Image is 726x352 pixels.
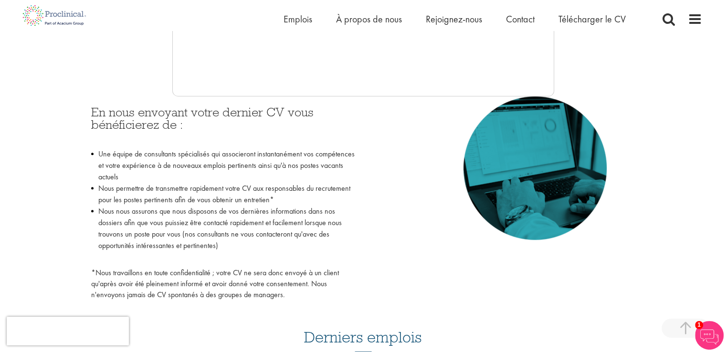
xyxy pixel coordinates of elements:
[336,13,402,25] a: À propos de nous
[426,13,482,25] a: Rejoignez-nous
[506,13,535,25] a: Contact
[697,321,701,328] font: 1
[284,13,312,25] a: Emplois
[98,183,350,205] font: Nous permettre de transmettre rapidement votre CV aux responsables du recrutement pour les postes...
[91,268,339,300] font: *Nous travaillons en toute confidentialité ; votre CV ne sera donc envoyé à un client qu'après av...
[304,327,422,347] font: Derniers emplois
[91,104,314,132] font: En nous envoyant votre dernier CV vous bénéficierez de :
[98,206,342,250] font: Nous nous assurons que nous disposons de vos dernières informations dans nos dossiers afin que vo...
[695,321,724,350] img: Chatbot
[7,317,129,345] iframe: reCAPTCHA
[98,149,355,182] font: Une équipe de consultants spécialisés qui associeront instantanément vos compétences et votre exp...
[558,13,626,25] a: Télécharger le CV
